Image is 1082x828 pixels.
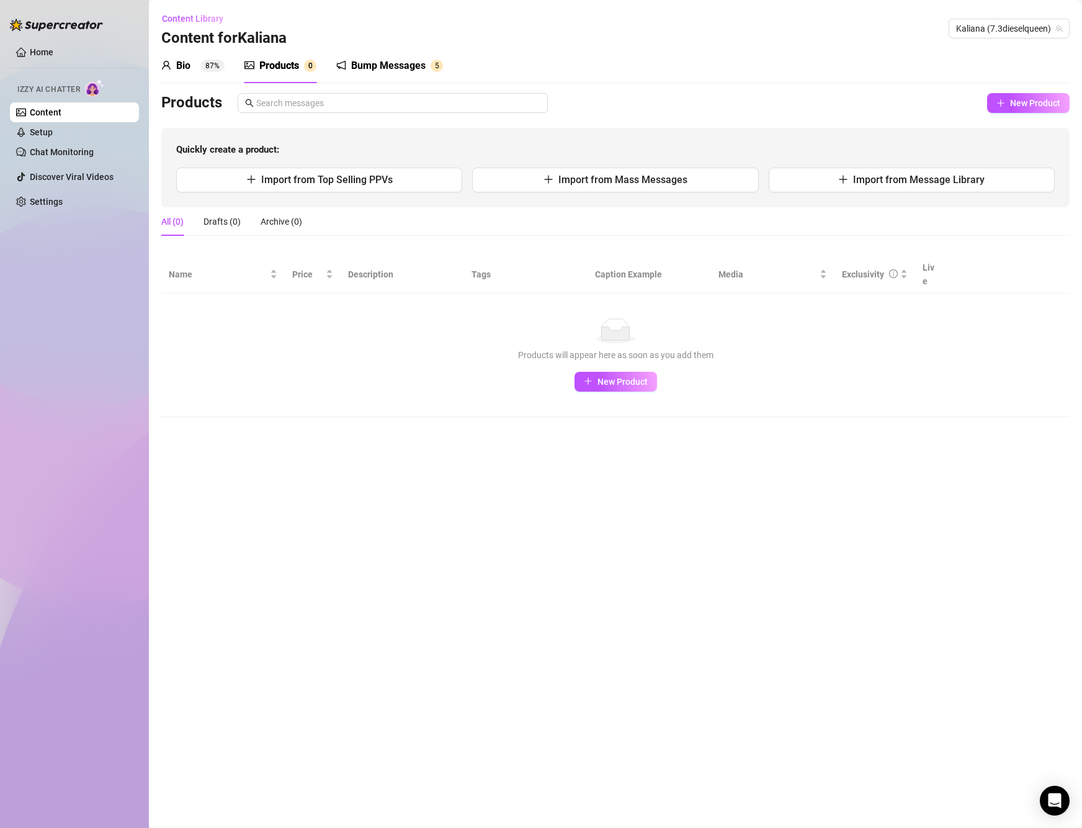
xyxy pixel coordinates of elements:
[161,256,285,294] th: Name
[285,256,341,294] th: Price
[996,99,1005,107] span: plus
[718,268,817,281] span: Media
[245,99,254,107] span: search
[176,144,279,155] strong: Quickly create a product:
[176,168,462,192] button: Import from Top Selling PPVs
[915,256,946,294] th: Live
[17,84,80,96] span: Izzy AI Chatter
[161,29,287,48] h3: Content for Kaliana
[711,256,834,294] th: Media
[597,377,648,387] span: New Product
[842,268,884,281] div: Exclusivity
[431,60,443,72] sup: 5
[161,9,233,29] button: Content Library
[176,58,190,73] div: Bio
[161,93,222,113] h3: Products
[987,93,1070,113] button: New Product
[464,256,588,294] th: Tags
[85,79,104,97] img: AI Chatter
[838,174,848,184] span: plus
[30,127,53,137] a: Setup
[30,197,63,207] a: Settings
[161,60,171,70] span: user
[261,215,302,228] div: Archive (0)
[956,19,1062,38] span: Kaliana (7.3dieselqueen)
[30,47,53,57] a: Home
[575,372,657,392] button: New Product
[174,348,1057,362] div: Products will appear here as soon as you add them
[200,60,225,72] sup: 87%
[336,60,346,70] span: notification
[292,268,323,281] span: Price
[1040,786,1070,816] div: Open Intercom Messenger
[169,268,267,281] span: Name
[1010,98,1060,108] span: New Product
[1055,25,1063,32] span: team
[30,172,114,182] a: Discover Viral Videos
[889,269,898,278] span: info-circle
[261,174,393,186] span: Import from Top Selling PPVs
[584,377,592,385] span: plus
[30,147,94,157] a: Chat Monitoring
[472,168,758,192] button: Import from Mass Messages
[256,96,540,110] input: Search messages
[203,215,241,228] div: Drafts (0)
[30,107,61,117] a: Content
[351,58,426,73] div: Bump Messages
[543,174,553,184] span: plus
[246,174,256,184] span: plus
[435,61,439,70] span: 5
[558,174,687,186] span: Import from Mass Messages
[161,215,184,228] div: All (0)
[10,19,103,31] img: logo-BBDzfeDw.svg
[853,174,985,186] span: Import from Message Library
[304,60,316,72] sup: 0
[244,60,254,70] span: picture
[588,256,711,294] th: Caption Example
[769,168,1055,192] button: Import from Message Library
[162,14,223,24] span: Content Library
[341,256,464,294] th: Description
[259,58,299,73] div: Products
